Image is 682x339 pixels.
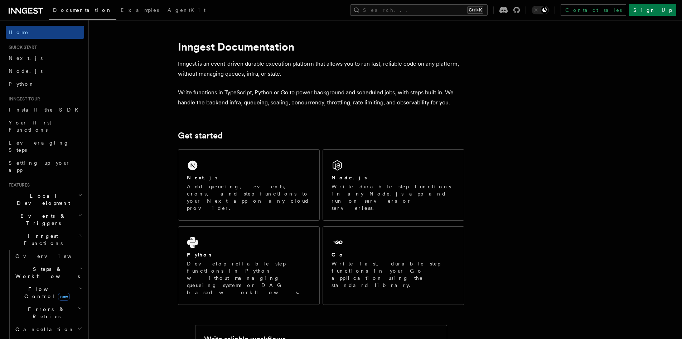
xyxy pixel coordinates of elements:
[6,44,37,50] span: Quick start
[6,209,84,230] button: Events & Triggers
[6,189,84,209] button: Local Development
[9,140,69,153] span: Leveraging Steps
[332,183,455,212] p: Write durable step functions in any Node.js app and run on servers or serverless.
[6,230,84,250] button: Inngest Functions
[13,303,84,323] button: Errors & Retries
[13,263,84,283] button: Steps & Workflows
[6,96,40,102] span: Inngest tour
[13,283,84,303] button: Flow Controlnew
[6,52,84,65] a: Next.js
[9,107,83,113] span: Install the SDK
[121,7,159,13] span: Examples
[323,226,464,305] a: GoWrite fast, durable step functions in your Go application using the standard library.
[178,59,464,79] p: Inngest is an event-driven durable execution platform that allows you to run fast, reliable code ...
[13,250,84,263] a: Overview
[6,192,78,207] span: Local Development
[6,26,84,39] a: Home
[9,29,29,36] span: Home
[323,149,464,221] a: Node.jsWrite durable step functions in any Node.js app and run on servers or serverless.
[6,116,84,136] a: Your first Functions
[187,251,213,258] h2: Python
[58,293,70,301] span: new
[6,103,84,116] a: Install the SDK
[332,260,455,289] p: Write fast, durable step functions in your Go application using the standard library.
[467,6,483,14] kbd: Ctrl+K
[9,81,35,87] span: Python
[6,182,30,188] span: Features
[629,4,676,16] a: Sign Up
[6,77,84,90] a: Python
[9,68,43,74] span: Node.js
[6,232,77,247] span: Inngest Functions
[168,7,205,13] span: AgentKit
[53,7,112,13] span: Documentation
[561,4,626,16] a: Contact sales
[13,326,74,333] span: Cancellation
[13,286,79,300] span: Flow Control
[187,260,311,296] p: Develop reliable step functions in Python without managing queueing systems or DAG based workflows.
[178,88,464,108] p: Write functions in TypeScript, Python or Go to power background and scheduled jobs, with steps bu...
[116,2,163,19] a: Examples
[178,226,320,305] a: PythonDevelop reliable step functions in Python without managing queueing systems or DAG based wo...
[49,2,116,20] a: Documentation
[163,2,210,19] a: AgentKit
[178,131,223,141] a: Get started
[13,306,78,320] span: Errors & Retries
[13,265,80,280] span: Steps & Workflows
[15,253,89,259] span: Overview
[13,323,84,336] button: Cancellation
[350,4,488,16] button: Search...Ctrl+K
[6,65,84,77] a: Node.js
[332,174,367,181] h2: Node.js
[9,55,43,61] span: Next.js
[532,6,549,14] button: Toggle dark mode
[6,156,84,176] a: Setting up your app
[6,136,84,156] a: Leveraging Steps
[9,120,51,133] span: Your first Functions
[6,212,78,227] span: Events & Triggers
[178,149,320,221] a: Next.jsAdd queueing, events, crons, and step functions to your Next app on any cloud provider.
[178,40,464,53] h1: Inngest Documentation
[9,160,70,173] span: Setting up your app
[187,183,311,212] p: Add queueing, events, crons, and step functions to your Next app on any cloud provider.
[332,251,344,258] h2: Go
[187,174,218,181] h2: Next.js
